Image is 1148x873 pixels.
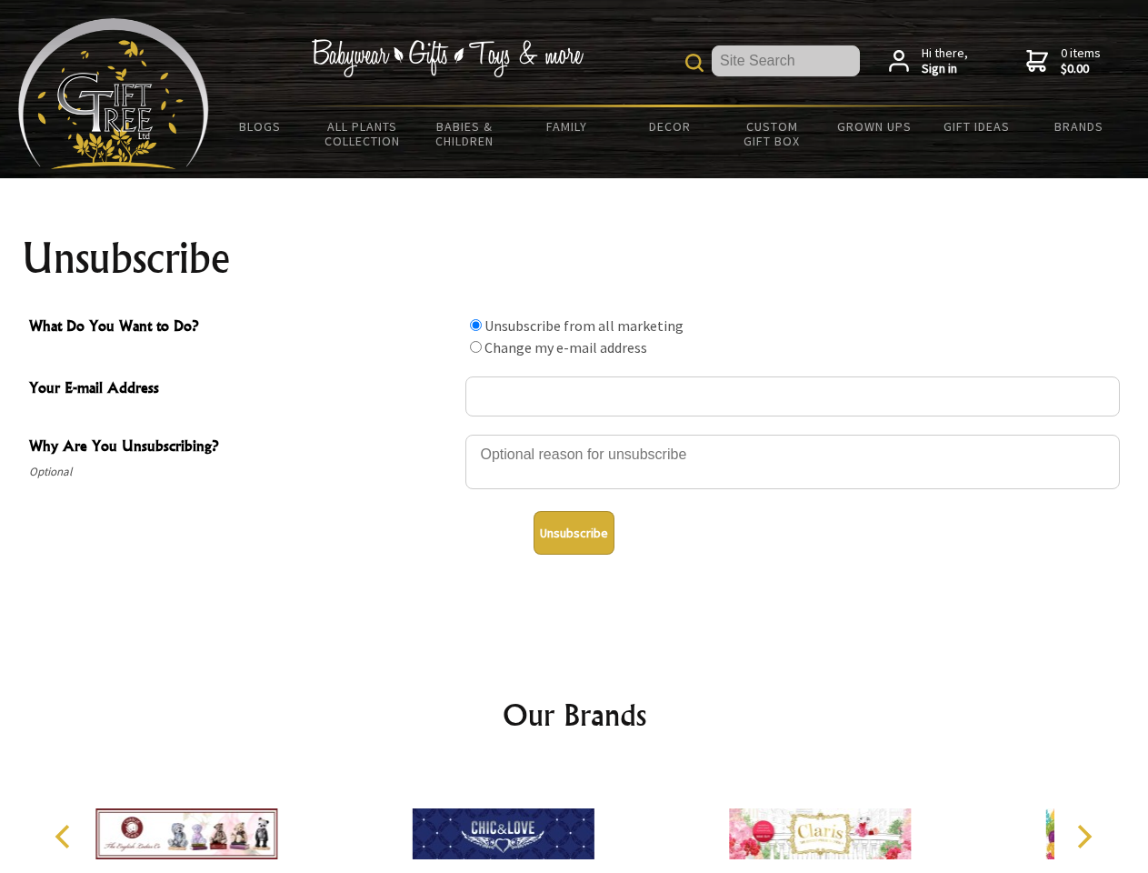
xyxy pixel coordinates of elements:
label: Change my e-mail address [484,338,647,356]
span: 0 items [1061,45,1101,77]
a: Family [516,107,619,145]
input: Your E-mail Address [465,376,1120,416]
button: Unsubscribe [534,511,614,555]
h1: Unsubscribe [22,236,1127,280]
a: Custom Gift Box [721,107,824,160]
span: Hi there, [922,45,968,77]
a: Brands [1028,107,1131,145]
button: Previous [45,817,85,857]
strong: $0.00 [1061,61,1101,77]
span: Optional [29,461,456,483]
input: What Do You Want to Do? [470,341,482,353]
a: Hi there,Sign in [889,45,968,77]
a: All Plants Collection [312,107,414,160]
label: Unsubscribe from all marketing [484,316,684,335]
input: Site Search [712,45,860,76]
a: 0 items$0.00 [1026,45,1101,77]
a: Babies & Children [414,107,516,160]
a: BLOGS [209,107,312,145]
a: Gift Ideas [925,107,1028,145]
img: product search [685,54,704,72]
textarea: Why Are You Unsubscribing? [465,435,1120,489]
a: Decor [618,107,721,145]
h2: Our Brands [36,693,1113,737]
img: Babywear - Gifts - Toys & more [311,39,584,77]
button: Next [1063,817,1103,857]
input: What Do You Want to Do? [470,319,482,331]
img: Babyware - Gifts - Toys and more... [18,18,209,169]
span: Why Are You Unsubscribing? [29,435,456,461]
strong: Sign in [922,61,968,77]
a: Grown Ups [823,107,925,145]
span: What Do You Want to Do? [29,315,456,341]
span: Your E-mail Address [29,376,456,403]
